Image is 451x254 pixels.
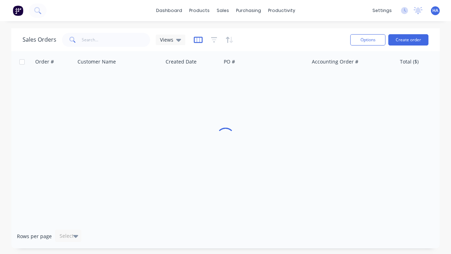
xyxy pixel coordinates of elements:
[78,58,116,65] div: Customer Name
[265,5,299,16] div: productivity
[186,5,213,16] div: products
[224,58,235,65] div: PO #
[369,5,395,16] div: settings
[17,233,52,240] span: Rows per page
[82,33,150,47] input: Search...
[160,36,173,43] span: Views
[153,5,186,16] a: dashboard
[23,36,56,43] h1: Sales Orders
[35,58,54,65] div: Order #
[166,58,197,65] div: Created Date
[60,232,78,240] div: Select...
[432,7,438,14] span: HA
[13,5,23,16] img: Factory
[213,5,233,16] div: sales
[400,58,419,65] div: Total ($)
[350,34,385,46] button: Options
[233,5,265,16] div: purchasing
[388,34,428,46] button: Create order
[312,58,358,65] div: Accounting Order #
